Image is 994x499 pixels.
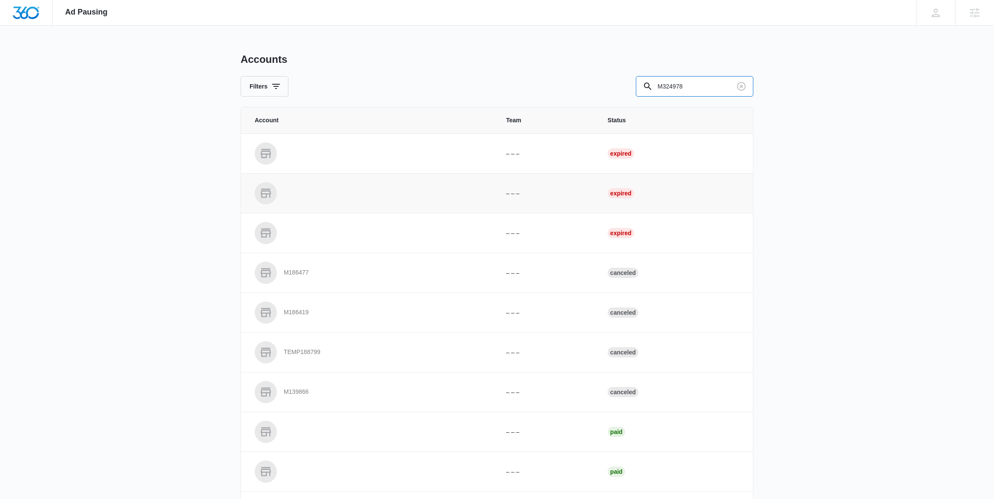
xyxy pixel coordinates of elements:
[255,381,485,403] a: M139866
[608,427,625,437] div: Paid
[255,262,485,284] a: M186477
[608,307,638,318] div: Canceled
[506,348,587,357] p: – – –
[608,467,625,477] div: Paid
[506,308,587,317] p: – – –
[608,148,634,159] div: Expired
[255,301,485,324] a: M186419
[506,116,587,125] span: Team
[255,116,485,125] span: Account
[65,8,108,17] span: Ad Pausing
[506,269,587,278] p: – – –
[284,348,321,357] p: TEMP188799
[636,76,753,97] input: Search By Account Number
[608,188,634,198] div: Expired
[241,53,287,66] h1: Accounts
[284,308,309,317] p: M186419
[241,76,288,97] button: Filters
[608,347,638,357] div: Canceled
[506,229,587,238] p: – – –
[506,189,587,198] p: – – –
[506,388,587,397] p: – – –
[506,149,587,158] p: – – –
[506,467,587,476] p: – – –
[608,387,638,397] div: Canceled
[608,268,638,278] div: Canceled
[506,428,587,437] p: – – –
[284,388,309,396] p: M139866
[608,116,739,125] span: Status
[608,228,634,238] div: Expired
[284,269,309,277] p: M186477
[735,80,748,93] button: Clear
[255,341,485,363] a: TEMP188799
